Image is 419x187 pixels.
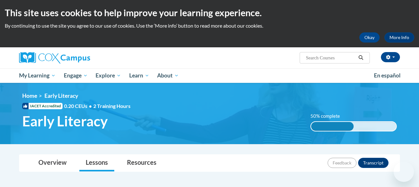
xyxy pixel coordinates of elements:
span: Early Literacy [44,92,78,99]
button: Transcript [358,158,389,168]
a: Overview [32,155,73,171]
span: IACET Accredited [22,103,63,109]
a: Cox Campus [19,52,140,63]
button: Feedback [328,158,356,168]
div: Main menu [10,68,409,83]
a: En español [370,69,405,82]
button: Okay [359,32,380,43]
div: 50% complete [311,122,354,131]
button: Search [356,54,366,62]
span: About [157,72,179,79]
span: • [89,103,92,109]
button: Account Settings [381,52,400,62]
a: Learn [125,68,153,83]
span: 0.20 CEUs [64,103,93,110]
span: En español [374,72,401,79]
a: Resources [121,155,163,171]
a: Lessons [79,155,114,171]
input: Search Courses [305,54,356,62]
span: My Learning [19,72,56,79]
a: About [153,68,183,83]
iframe: Button to launch messaging window [394,162,414,182]
a: My Learning [15,68,60,83]
a: More Info [384,32,414,43]
span: Engage [64,72,88,79]
span: Explore [96,72,121,79]
label: 50% complete [310,113,347,120]
img: Cox Campus [19,52,90,63]
span: Early Literacy [22,113,108,130]
a: Engage [60,68,92,83]
p: By continuing to use the site you agree to our use of cookies. Use the ‘More info’ button to read... [5,22,414,29]
span: Learn [129,72,149,79]
a: Explore [91,68,125,83]
a: Home [22,92,37,99]
h2: This site uses cookies to help improve your learning experience. [5,6,414,19]
span: 2 Training Hours [93,103,130,109]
